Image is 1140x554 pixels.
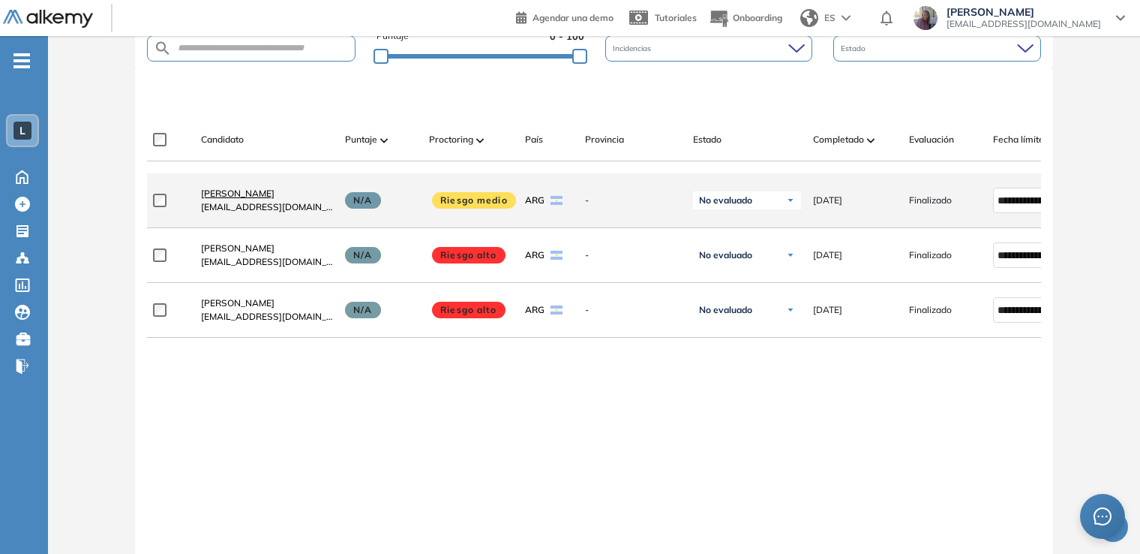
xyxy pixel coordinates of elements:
img: world [800,9,818,27]
span: Incidencias [613,43,654,54]
img: Ícono de flecha [786,196,795,205]
img: ARG [550,196,562,205]
span: Candidato [201,133,244,146]
img: [missing "en.ARROW_ALT" translation] [867,138,874,143]
span: No evaluado [699,304,752,316]
img: ARG [550,306,562,315]
span: Finalizado [909,194,952,207]
img: [missing "en.ARROW_ALT" translation] [380,138,388,143]
img: Ícono de flecha [786,251,795,260]
a: [PERSON_NAME] [201,187,333,200]
span: [PERSON_NAME] [946,6,1101,18]
img: Logo [3,10,93,29]
span: message [1093,507,1112,526]
span: [DATE] [813,303,842,317]
span: [EMAIL_ADDRESS][DOMAIN_NAME] [201,310,333,324]
span: Tutoriales [655,12,697,23]
span: [DATE] [813,248,842,262]
span: Fecha límite [993,133,1044,146]
img: arrow [841,15,850,21]
span: [EMAIL_ADDRESS][DOMAIN_NAME] [201,255,333,269]
div: Incidencias [605,35,813,62]
span: - [585,303,681,317]
span: País [525,133,543,146]
span: ES [824,11,835,25]
span: [PERSON_NAME] [201,242,274,254]
span: Agendar una demo [532,12,613,23]
span: Completado [813,133,864,146]
span: [EMAIL_ADDRESS][DOMAIN_NAME] [946,18,1101,30]
span: Proctoring [429,133,473,146]
span: 0 - 100 [550,29,584,44]
span: Onboarding [733,12,782,23]
span: Evaluación [909,133,954,146]
span: No evaluado [699,194,752,206]
span: No evaluado [699,249,752,261]
img: Ícono de flecha [786,306,795,315]
i: - [13,59,30,62]
span: [PERSON_NAME] [201,297,274,309]
span: [EMAIL_ADDRESS][DOMAIN_NAME] [201,200,333,214]
a: [PERSON_NAME] [201,242,333,255]
a: [PERSON_NAME] [201,297,333,310]
span: [PERSON_NAME] [201,188,274,199]
button: Onboarding [709,2,782,35]
span: Provincia [585,133,624,146]
span: Puntaje [376,29,409,44]
span: Estado [841,43,868,54]
span: ARG [525,303,544,317]
span: Riesgo medio [432,192,516,209]
span: - [585,248,681,262]
span: ARG [525,194,544,207]
span: Finalizado [909,248,952,262]
div: Estado [833,35,1041,62]
span: ARG [525,248,544,262]
span: Estado [693,133,721,146]
span: N/A [345,192,381,209]
span: Riesgo alto [432,247,505,263]
span: L [19,125,25,137]
span: N/A [345,247,381,263]
img: [missing "en.ARROW_ALT" translation] [476,138,484,143]
span: [DATE] [813,194,842,207]
img: ARG [550,251,562,260]
span: Finalizado [909,303,952,317]
img: SEARCH_ALT [154,39,172,58]
a: Agendar una demo [516,8,613,26]
span: - [585,194,681,207]
span: N/A [345,302,381,318]
span: Puntaje [345,133,377,146]
span: Riesgo alto [432,302,505,318]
